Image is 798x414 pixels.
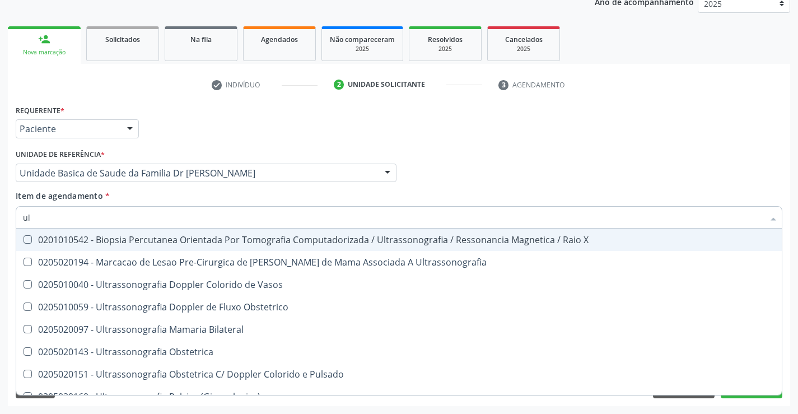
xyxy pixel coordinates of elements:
span: Resolvidos [428,35,463,44]
span: Não compareceram [330,35,395,44]
label: Requerente [16,102,64,119]
input: Buscar por procedimentos [23,206,764,229]
div: 0205020143 - Ultrassonografia Obstetrica [23,347,775,356]
div: 2025 [417,45,473,53]
span: Agendados [261,35,298,44]
span: Unidade Basica de Saude da Familia Dr [PERSON_NAME] [20,168,374,179]
div: 0205020194 - Marcacao de Lesao Pre-Cirurgica de [PERSON_NAME] de Mama Associada A Ultrassonografia [23,258,775,267]
span: Item de agendamento [16,190,103,201]
div: person_add [38,33,50,45]
div: 0205010040 - Ultrassonografia Doppler Colorido de Vasos [23,280,775,289]
span: Cancelados [505,35,543,44]
span: Solicitados [105,35,140,44]
div: 0201010542 - Biopsia Percutanea Orientada Por Tomografia Computadorizada / Ultrassonografia / Res... [23,235,775,244]
div: 0205020151 - Ultrassonografia Obstetrica C/ Doppler Colorido e Pulsado [23,370,775,379]
div: 2 [334,80,344,90]
div: 0205010059 - Ultrassonografia Doppler de Fluxo Obstetrico [23,303,775,311]
div: Unidade solicitante [348,80,425,90]
div: 0205020097 - Ultrassonografia Mamaria Bilateral [23,325,775,334]
span: Paciente [20,123,116,134]
span: Na fila [190,35,212,44]
label: Unidade de referência [16,146,105,164]
div: 2025 [496,45,552,53]
div: 0205020160 - Ultrassonografia Pelvica (Ginecologica) [23,392,775,401]
div: Nova marcação [16,48,73,57]
div: 2025 [330,45,395,53]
